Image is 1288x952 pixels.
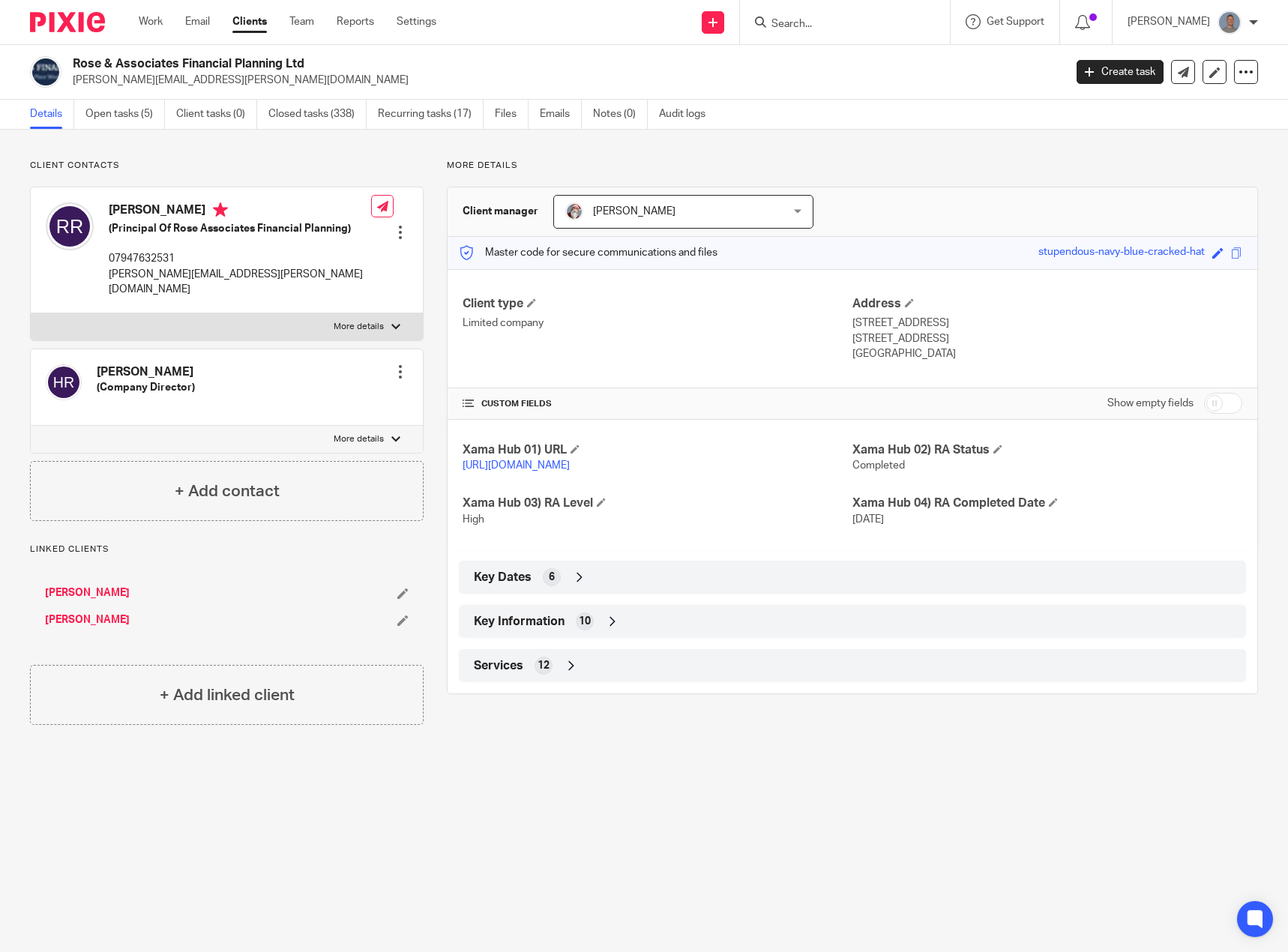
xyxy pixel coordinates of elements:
span: 10 [579,614,591,629]
span: Completed [852,460,905,471]
img: James%20Headshot.png [1218,10,1242,34]
h4: Client type [463,296,852,312]
a: Details [30,100,74,129]
a: [PERSON_NAME] [45,585,130,600]
p: [GEOGRAPHIC_DATA] [852,346,1242,361]
a: Emails [540,100,582,129]
h4: + Add linked client [160,684,295,707]
span: [DATE] [852,514,884,525]
span: 12 [538,658,550,673]
a: Email [185,14,210,29]
h5: (Company Director) [97,380,195,395]
h5: (Principal Of Rose Associates Financial Planning) [109,221,371,236]
h4: [PERSON_NAME] [97,364,195,380]
h3: Client manager [463,204,538,219]
span: Services [474,658,523,674]
p: [STREET_ADDRESS] [852,331,1242,346]
h4: + Add contact [175,480,280,503]
a: Create task [1077,60,1164,84]
a: Clients [232,14,267,29]
a: Notes (0) [593,100,648,129]
a: Team [289,14,314,29]
img: Logo.jpg [30,56,61,88]
p: Linked clients [30,543,424,555]
span: Key Information [474,614,565,630]
h4: Address [852,296,1242,312]
a: Reports [337,14,374,29]
a: Recurring tasks (17) [378,100,484,129]
p: More details [334,433,384,445]
p: [STREET_ADDRESS] [852,316,1242,331]
h4: [PERSON_NAME] [109,202,371,221]
i: Primary [213,202,228,217]
h2: Rose & Associates Financial Planning Ltd [73,56,858,72]
a: [URL][DOMAIN_NAME] [463,460,570,471]
h4: Xama Hub 03) RA Level [463,495,852,511]
img: svg%3E [46,202,94,250]
label: Show empty fields [1107,396,1194,411]
span: Key Dates [474,570,532,585]
img: svg%3E [46,364,82,400]
h4: Xama Hub 02) RA Status [852,442,1242,458]
p: More details [447,160,1258,172]
span: Get Support [987,16,1044,27]
p: [PERSON_NAME][EMAIL_ADDRESS][PERSON_NAME][DOMAIN_NAME] [109,267,371,298]
img: Karen%20Pic.png [565,202,583,220]
p: 07947632531 [109,251,371,266]
a: Client tasks (0) [176,100,257,129]
h4: Xama Hub 04) RA Completed Date [852,495,1242,511]
h4: CUSTOM FIELDS [463,398,852,410]
p: Master code for secure communications and files [459,245,717,260]
p: [PERSON_NAME] [1128,14,1210,29]
h4: Xama Hub 01) URL [463,442,852,458]
p: Client contacts [30,160,424,172]
input: Search [770,18,905,31]
a: Work [139,14,163,29]
span: [PERSON_NAME] [593,206,675,217]
a: Settings [397,14,436,29]
p: Limited company [463,316,852,331]
p: [PERSON_NAME][EMAIL_ADDRESS][PERSON_NAME][DOMAIN_NAME] [73,73,1054,88]
a: Files [495,100,529,129]
span: 6 [549,570,555,585]
p: More details [334,321,384,333]
a: Open tasks (5) [85,100,165,129]
span: High [463,514,484,525]
a: Audit logs [659,100,717,129]
div: stupendous-navy-blue-cracked-hat [1038,244,1205,262]
a: Closed tasks (338) [268,100,367,129]
img: Pixie [30,12,105,32]
a: [PERSON_NAME] [45,612,130,627]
